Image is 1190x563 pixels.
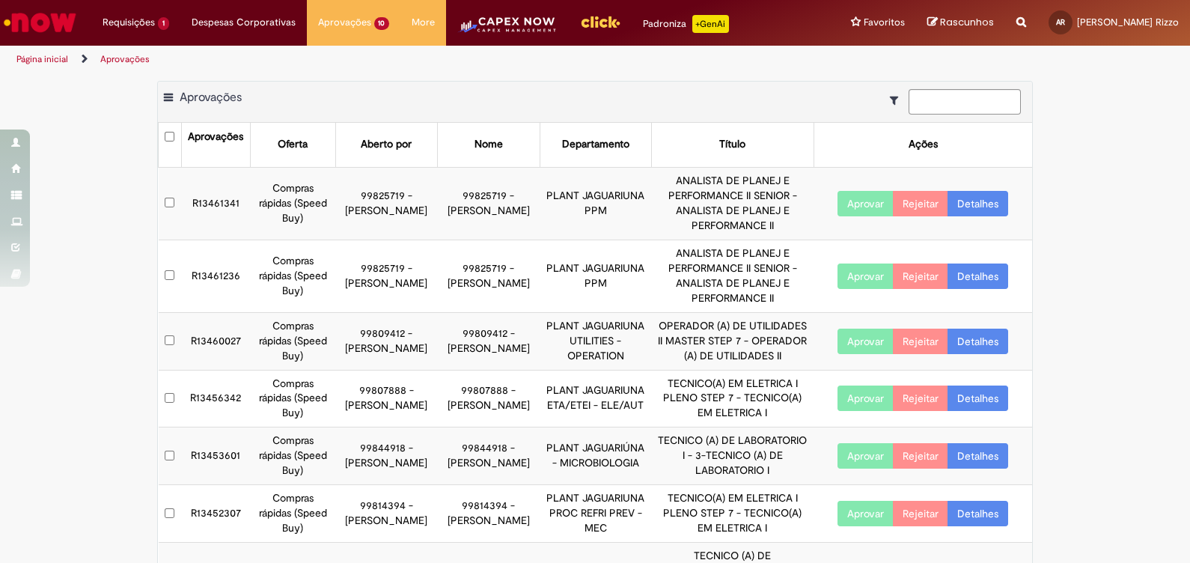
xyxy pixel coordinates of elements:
[16,53,68,65] a: Página inicial
[893,264,948,289] button: Rejeitar
[651,312,814,370] td: OPERADOR (A) DE UTILIDADES II MASTER STEP 7 - OPERADOR (A) DE UTILIDADES II
[719,137,745,152] div: Título
[893,191,948,216] button: Rejeitar
[540,240,651,312] td: PLANT JAGUARIUNA PPM
[250,427,335,485] td: Compras rápidas (Speed Buy)
[438,240,540,312] td: 99825719 - [PERSON_NAME]
[651,167,814,240] td: ANALISTA DE PLANEJ E PERFORMANCE II SENIOR - ANALISTA DE PLANEJ E PERFORMANCE II
[837,501,894,526] button: Aprovar
[1,7,79,37] img: ServiceNow
[192,15,296,30] span: Despesas Corporativas
[318,15,371,30] span: Aprovações
[692,15,729,33] p: +GenAi
[948,191,1008,216] a: Detalhes
[1077,16,1179,28] span: [PERSON_NAME] Rizzo
[181,485,250,543] td: R13452307
[438,370,540,427] td: 99807888 - [PERSON_NAME]
[837,191,894,216] button: Aprovar
[181,240,250,312] td: R13461236
[940,15,994,29] span: Rascunhos
[540,427,651,485] td: PLANT JAGUARIÚNA - MICROBIOLOGIA
[948,264,1008,289] a: Detalhes
[438,312,540,370] td: 99809412 - [PERSON_NAME]
[651,370,814,427] td: TECNICO(A) EM ELETRICA I PLENO STEP 7 - TECNICO(A) EM ELETRICA I
[181,123,250,167] th: Aprovações
[1056,17,1065,27] span: AR
[643,15,729,33] div: Padroniza
[438,427,540,485] td: 99844918 - [PERSON_NAME]
[335,312,437,370] td: 99809412 - [PERSON_NAME]
[893,501,948,526] button: Rejeitar
[278,137,308,152] div: Oferta
[374,17,390,30] span: 10
[540,485,651,543] td: PLANT JAGUARIUNA PROC REFRI PREV - MEC
[475,137,503,152] div: Nome
[335,370,437,427] td: 99807888 - [PERSON_NAME]
[438,485,540,543] td: 99814394 - [PERSON_NAME]
[181,427,250,485] td: R13453601
[103,15,155,30] span: Requisições
[651,240,814,312] td: ANALISTA DE PLANEJ E PERFORMANCE II SENIOR - ANALISTA DE PLANEJ E PERFORMANCE II
[250,370,335,427] td: Compras rápidas (Speed Buy)
[250,167,335,240] td: Compras rápidas (Speed Buy)
[188,130,243,144] div: Aprovações
[837,329,894,354] button: Aprovar
[335,167,437,240] td: 99825719 - [PERSON_NAME]
[335,427,437,485] td: 99844918 - [PERSON_NAME]
[100,53,150,65] a: Aprovações
[438,167,540,240] td: 99825719 - [PERSON_NAME]
[250,312,335,370] td: Compras rápidas (Speed Buy)
[158,17,169,30] span: 1
[412,15,435,30] span: More
[651,427,814,485] td: TECNICO (A) DE LABORATORIO I - 3-TECNICO (A) DE LABORATORIO I
[457,15,557,45] img: CapexLogo5.png
[837,443,894,469] button: Aprovar
[335,485,437,543] td: 99814394 - [PERSON_NAME]
[864,15,905,30] span: Favoritos
[909,137,938,152] div: Ações
[361,137,412,152] div: Aberto por
[250,240,335,312] td: Compras rápidas (Speed Buy)
[540,370,651,427] td: PLANT JAGUARIUNA ETA/ETEI - ELE/AUT
[890,95,906,106] i: Mostrar filtros para: Suas Solicitações
[11,46,782,73] ul: Trilhas de página
[927,16,994,30] a: Rascunhos
[837,386,894,411] button: Aprovar
[948,386,1008,411] a: Detalhes
[250,485,335,543] td: Compras rápidas (Speed Buy)
[580,10,620,33] img: click_logo_yellow_360x200.png
[651,485,814,543] td: TECNICO(A) EM ELETRICA I PLENO STEP 7 - TECNICO(A) EM ELETRICA I
[893,386,948,411] button: Rejeitar
[181,370,250,427] td: R13456342
[540,167,651,240] td: PLANT JAGUARIUNA PPM
[893,443,948,469] button: Rejeitar
[181,167,250,240] td: R13461341
[948,443,1008,469] a: Detalhes
[540,312,651,370] td: PLANT JAGUARIUNA UTILITIES - OPERATION
[948,329,1008,354] a: Detalhes
[180,90,242,105] span: Aprovações
[948,501,1008,526] a: Detalhes
[837,264,894,289] button: Aprovar
[181,312,250,370] td: R13460027
[893,329,948,354] button: Rejeitar
[335,240,437,312] td: 99825719 - [PERSON_NAME]
[562,137,629,152] div: Departamento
